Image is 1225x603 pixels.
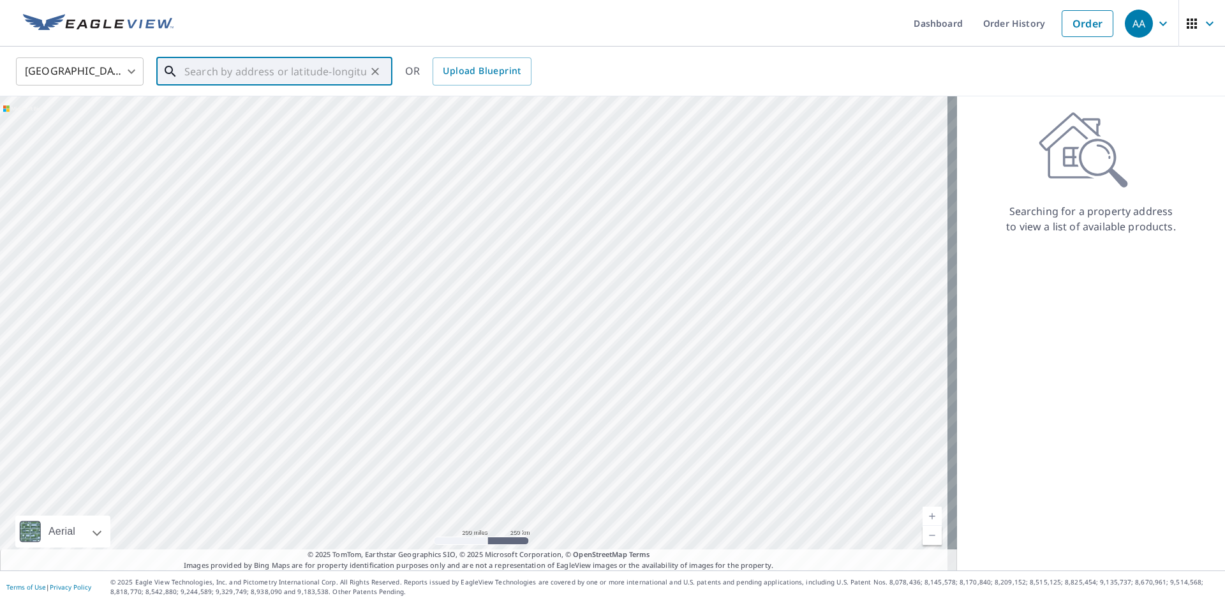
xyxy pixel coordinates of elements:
[110,577,1219,597] p: © 2025 Eagle View Technologies, Inc. and Pictometry International Corp. All Rights Reserved. Repo...
[923,507,942,526] a: Current Level 5, Zoom In
[23,14,174,33] img: EV Logo
[443,63,521,79] span: Upload Blueprint
[923,526,942,545] a: Current Level 5, Zoom Out
[1125,10,1153,38] div: AA
[573,549,627,559] a: OpenStreetMap
[50,583,91,592] a: Privacy Policy
[433,57,531,86] a: Upload Blueprint
[184,54,366,89] input: Search by address or latitude-longitude
[629,549,650,559] a: Terms
[308,549,650,560] span: © 2025 TomTom, Earthstar Geographics SIO, © 2025 Microsoft Corporation, ©
[6,583,46,592] a: Terms of Use
[1062,10,1113,37] a: Order
[16,54,144,89] div: [GEOGRAPHIC_DATA]
[405,57,531,86] div: OR
[6,583,91,591] p: |
[1006,204,1177,234] p: Searching for a property address to view a list of available products.
[15,516,110,547] div: Aerial
[366,63,384,80] button: Clear
[45,516,79,547] div: Aerial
